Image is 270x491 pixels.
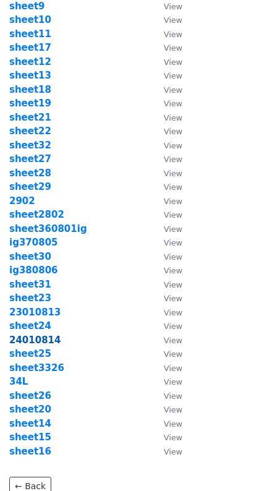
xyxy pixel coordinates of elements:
small: View [164,433,182,442]
a: sheet18 [9,84,51,95]
a: View [151,251,182,262]
a: View [151,56,182,67]
strong: 23010813 [9,307,61,318]
a: 24010814 [9,335,61,346]
small: View [164,364,182,373]
a: View [151,265,182,276]
a: sheet9 [9,1,45,12]
small: View [164,58,182,67]
strong: sheet23 [9,292,51,304]
a: View [151,446,182,457]
strong: sheet24 [9,320,51,331]
a: View [151,42,182,53]
a: View [151,181,182,192]
a: View [151,112,182,123]
a: View [151,362,182,374]
a: View [151,98,182,109]
a: sheet31 [9,279,51,290]
a: View [151,14,182,25]
a: sheet27 [9,153,51,164]
a: ig380806 [9,265,58,276]
a: View [151,335,182,346]
strong: sheet30 [9,251,51,262]
strong: sheet11 [9,28,51,40]
small: View [164,85,182,95]
a: View [151,28,182,40]
a: sheet29 [9,181,51,192]
small: View [164,155,182,164]
a: sheet13 [9,70,51,81]
small: View [164,169,182,178]
small: View [164,224,182,234]
small: View [164,127,182,136]
small: View [164,238,182,247]
a: sheet25 [9,348,51,359]
a: View [151,432,182,443]
a: View [151,126,182,137]
a: sheet21 [9,112,51,123]
a: sheet14 [9,418,51,429]
a: ig370805 [9,237,58,248]
small: View [164,71,182,80]
a: sheet16 [9,446,51,457]
strong: sheet12 [9,56,51,67]
a: View [151,376,182,387]
strong: sheet10 [9,14,51,25]
small: View [164,210,182,220]
a: View [151,307,182,318]
a: View [151,418,182,429]
a: sheet17 [9,42,51,53]
small: View [164,322,182,331]
a: sheet26 [9,390,51,401]
small: View [164,419,182,429]
small: View [164,141,182,150]
a: View [151,320,182,331]
a: sheet360801ig [9,223,87,234]
a: View [151,390,182,401]
a: sheet2802 [9,209,64,220]
a: sheet28 [9,168,51,179]
small: View [164,294,182,303]
small: View [164,336,182,345]
a: 2902 [9,195,35,207]
small: View [164,252,182,262]
a: View [151,348,182,359]
small: View [164,349,182,359]
a: View [151,404,182,415]
a: sheet22 [9,126,51,137]
a: sheet19 [9,98,51,109]
small: View [164,266,182,275]
a: sheet15 [9,432,51,443]
a: View [151,209,182,220]
a: sheet32 [9,140,51,151]
a: View [151,168,182,179]
small: View [164,391,182,401]
strong: 34L [9,376,28,387]
small: View [164,182,182,192]
small: View [164,30,182,39]
small: View [164,43,182,53]
iframe: Chat Widget [208,432,270,491]
small: View [164,113,182,122]
small: View [164,99,182,108]
small: View [164,280,182,289]
a: View [151,223,182,234]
